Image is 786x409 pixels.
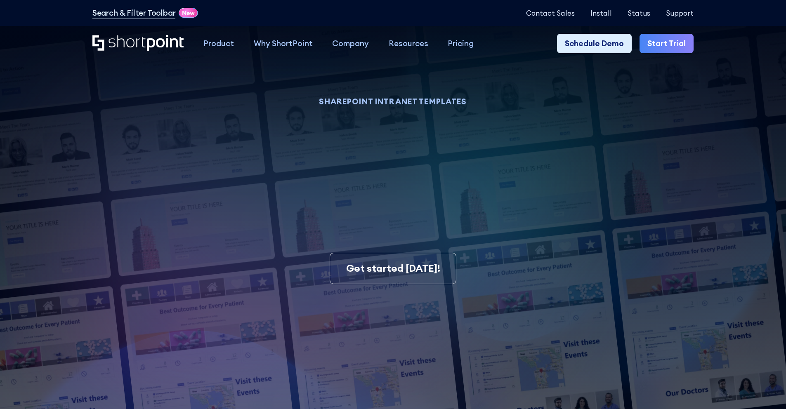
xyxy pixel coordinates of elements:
[628,9,650,17] a: Status
[163,98,623,105] h1: SHAREPOINT INTRANET TEMPLATES
[640,34,694,54] a: Start Trial
[92,7,176,19] a: Search & Filter Toolbar
[346,261,440,276] div: Get started [DATE]!
[557,34,632,54] a: Schedule Demo
[448,38,474,49] div: Pricing
[194,34,244,54] a: Product
[322,34,379,54] a: Company
[379,34,438,54] a: Resources
[244,34,323,54] a: Why ShortPoint
[389,38,428,49] div: Resources
[666,9,694,17] a: Support
[590,9,612,17] a: Install
[203,38,234,49] div: Product
[332,38,369,49] div: Company
[330,253,456,284] a: Get started [DATE]!
[92,35,184,52] a: Home
[254,38,313,49] div: Why ShortPoint
[438,34,484,54] a: Pricing
[526,9,575,17] a: Contact Sales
